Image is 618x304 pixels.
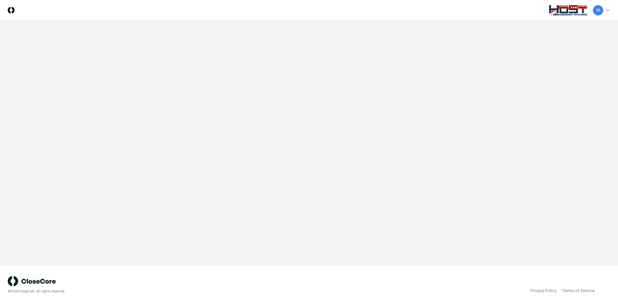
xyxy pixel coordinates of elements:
[530,288,557,294] a: Privacy Policy
[596,8,600,13] span: SB
[8,276,56,286] img: logo
[549,5,587,15] img: Host NA Holdings logo
[8,289,309,294] div: © 2025 CloseCore. All rights reserved.
[8,7,14,14] img: Logo
[592,5,604,16] button: SB
[562,288,595,294] a: Terms of Service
